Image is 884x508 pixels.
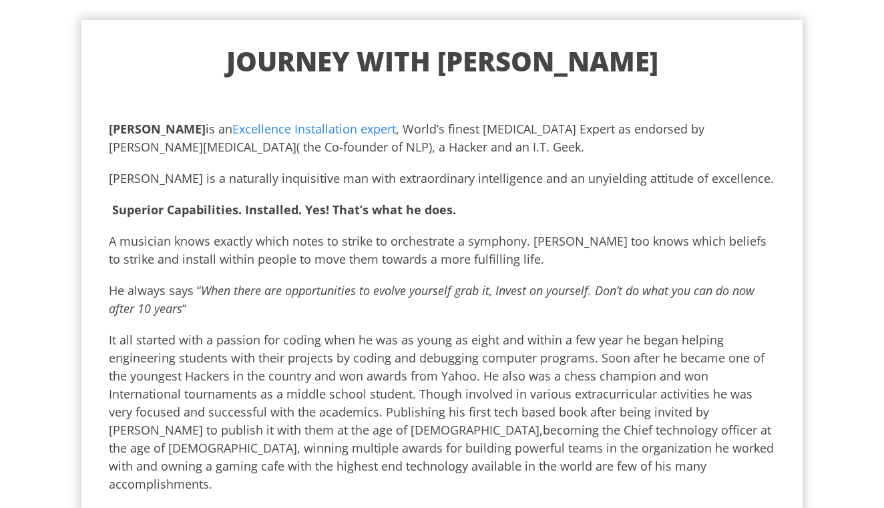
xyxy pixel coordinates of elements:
p: It all started with a passion for coding when he was as young as eight and within a few year he b... [109,331,775,493]
i: When there are opportunities to evolve yourself grab it, Invest on yourself. Don’t do what you ca... [109,282,754,316]
p: is an , World’s finest [MEDICAL_DATA] Expert as endorsed by [PERSON_NAME][MEDICAL_DATA]( the Co-f... [109,120,775,156]
h1: Journey with [PERSON_NAME] [109,44,775,79]
p: He always says “ “ [109,282,775,318]
p: A musician knows exactly which notes to strike to orchestrate a symphony. [PERSON_NAME] too knows... [109,232,775,268]
b: Superior Capabilities. Installed. Yes! That’s what he does. [112,202,456,218]
a: Excellence Installation expert [232,121,396,137]
p: [PERSON_NAME] is a naturally inquisitive man with extraordinary intelligence and an unyielding at... [109,170,775,188]
b: [PERSON_NAME] [109,121,206,137]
